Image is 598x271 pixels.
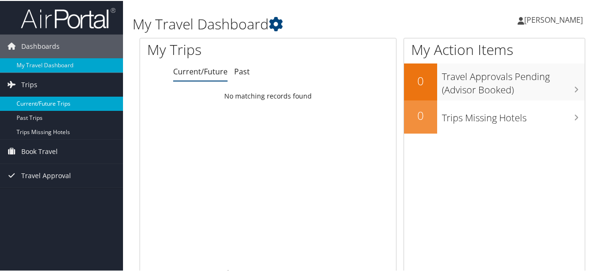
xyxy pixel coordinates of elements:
[442,64,585,96] h3: Travel Approvals Pending (Advisor Booked)
[404,72,437,88] h2: 0
[234,65,250,76] a: Past
[173,65,228,76] a: Current/Future
[21,72,37,96] span: Trips
[404,99,585,133] a: 0Trips Missing Hotels
[21,163,71,187] span: Travel Approval
[21,34,60,57] span: Dashboards
[21,139,58,163] span: Book Travel
[404,39,585,59] h1: My Action Items
[132,13,439,33] h1: My Travel Dashboard
[404,107,437,123] h2: 0
[21,6,115,28] img: airportal-logo.png
[518,5,592,33] a: [PERSON_NAME]
[147,39,282,59] h1: My Trips
[140,87,396,104] td: No matching records found
[524,14,583,24] span: [PERSON_NAME]
[442,106,585,124] h3: Trips Missing Hotels
[404,63,585,99] a: 0Travel Approvals Pending (Advisor Booked)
